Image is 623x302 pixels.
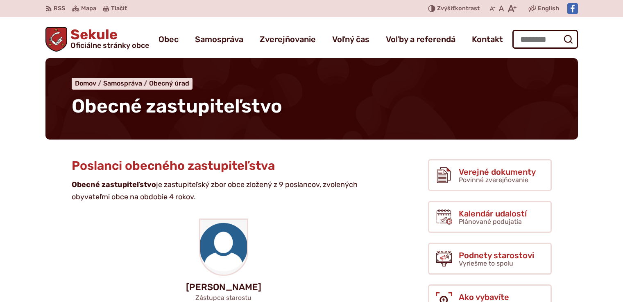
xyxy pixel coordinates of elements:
[54,4,65,14] span: RSS
[72,179,362,203] p: je zastupiteľský zbor obce zložený z 9 poslancov, zvolených obyvateľmi obce na obdobie 4 rokov.
[459,167,536,176] span: Verejné dokumenty
[149,79,189,87] a: Obecný úrad
[538,4,559,14] span: English
[59,294,389,302] p: Zástupca starostu
[200,220,247,275] img: 146-1468479_my-profile-icon-blank-profile-picture-circle-hd
[72,158,275,173] span: Poslanci obecného zastupiteľstva
[75,79,103,87] a: Domov
[75,79,96,87] span: Domov
[332,28,369,51] a: Voľný čas
[428,201,552,233] a: Kalendár udalostí Plánované podujatia
[428,243,552,275] a: Podnety starostovi Vyriešme to spolu
[459,259,513,267] span: Vyriešme to spolu
[81,4,96,14] span: Mapa
[45,27,150,52] a: Logo Sekule, prejsť na domovskú stránku.
[459,218,522,225] span: Plánované podujatia
[70,42,149,49] span: Oficiálne stránky obce
[159,28,179,51] a: Obec
[111,5,127,12] span: Tlačiť
[472,28,503,51] a: Kontakt
[45,27,68,52] img: Prejsť na domovskú stránku
[260,28,316,51] a: Zverejňovanie
[59,282,389,292] p: [PERSON_NAME]
[459,176,528,184] span: Povinné zverejňovanie
[103,79,149,87] a: Samospráva
[72,180,156,189] strong: Obecné zastupiteľstvo
[459,293,540,302] span: Ako vybavíte
[536,4,561,14] a: English
[72,95,282,117] span: Obecné zastupiteľstvo
[67,28,149,49] span: Sekule
[437,5,480,12] span: kontrast
[428,159,552,191] a: Verejné dokumenty Povinné zverejňovanie
[103,79,142,87] span: Samospráva
[567,3,578,14] img: Prejsť na Facebook stránku
[195,28,243,51] a: Samospráva
[459,209,527,218] span: Kalendár udalostí
[386,28,455,51] a: Voľby a referendá
[459,251,534,260] span: Podnety starostovi
[437,5,455,12] span: Zvýšiť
